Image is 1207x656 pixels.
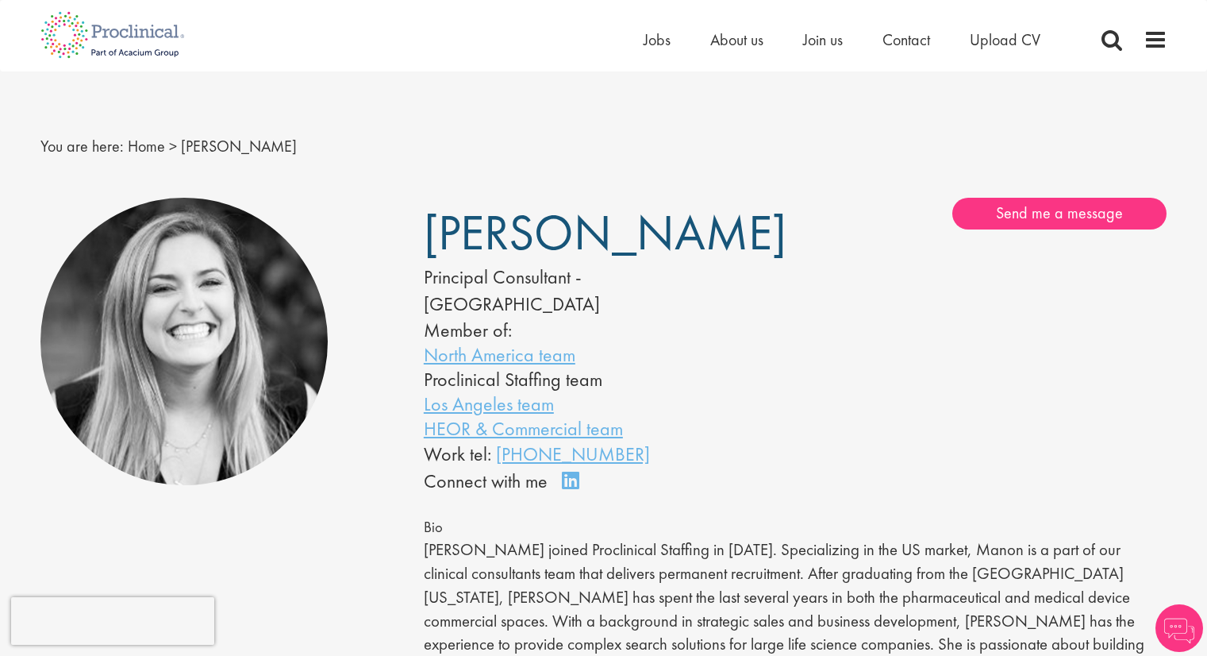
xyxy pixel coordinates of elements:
[11,597,214,645] iframe: reCAPTCHA
[424,518,443,537] span: Bio
[40,136,124,156] span: You are here:
[952,198,1167,230] a: Send me a message
[40,198,329,486] img: Manon Fuller
[1155,604,1203,652] img: Chatbot
[803,29,843,50] a: Join us
[424,367,748,392] li: Proclinical Staffing team
[424,264,748,318] div: Principal Consultant - [GEOGRAPHIC_DATA]
[710,29,763,50] a: About us
[424,392,554,416] a: Los Angeles team
[970,29,1040,50] a: Upload CV
[181,136,297,156] span: [PERSON_NAME]
[424,201,786,264] span: [PERSON_NAME]
[424,416,623,441] a: HEOR & Commercial team
[169,136,177,156] span: >
[424,442,491,466] span: Work tel:
[496,442,650,466] a: [PHONE_NUMBER]
[424,342,575,367] a: North America team
[644,29,671,50] a: Jobs
[128,136,165,156] a: breadcrumb link
[424,318,512,342] label: Member of:
[882,29,930,50] a: Contact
